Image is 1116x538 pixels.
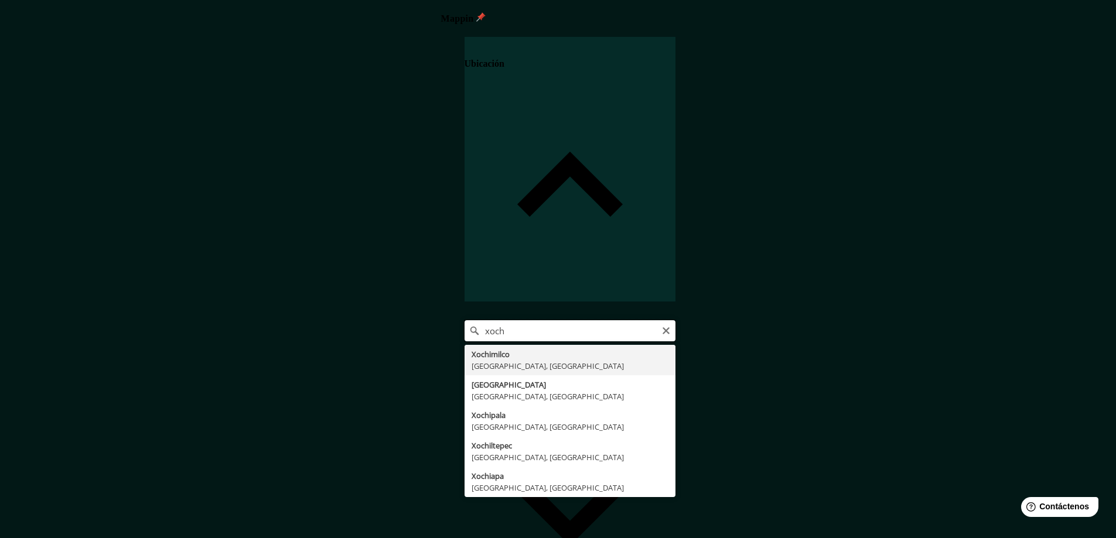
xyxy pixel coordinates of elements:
[472,471,504,481] font: Xochiapa
[465,59,504,68] font: Ubicación
[472,482,624,493] font: [GEOGRAPHIC_DATA], [GEOGRAPHIC_DATA]
[1012,492,1103,525] iframe: Lanzador de widgets de ayuda
[472,410,506,420] font: Xochipala
[472,440,512,451] font: Xochiltepec
[441,13,474,23] font: Mappin
[465,37,675,302] div: Ubicación
[476,12,486,22] img: pin-icon.png
[472,349,510,359] font: Xochimilco
[472,391,624,402] font: [GEOGRAPHIC_DATA], [GEOGRAPHIC_DATA]
[472,422,624,432] font: [GEOGRAPHIC_DATA], [GEOGRAPHIC_DATA]
[465,320,675,341] input: Elige tu ciudad o zona
[472,361,624,371] font: [GEOGRAPHIC_DATA], [GEOGRAPHIC_DATA]
[472,379,546,390] font: [GEOGRAPHIC_DATA]
[472,452,624,462] font: [GEOGRAPHIC_DATA], [GEOGRAPHIC_DATA]
[661,324,671,335] button: Claro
